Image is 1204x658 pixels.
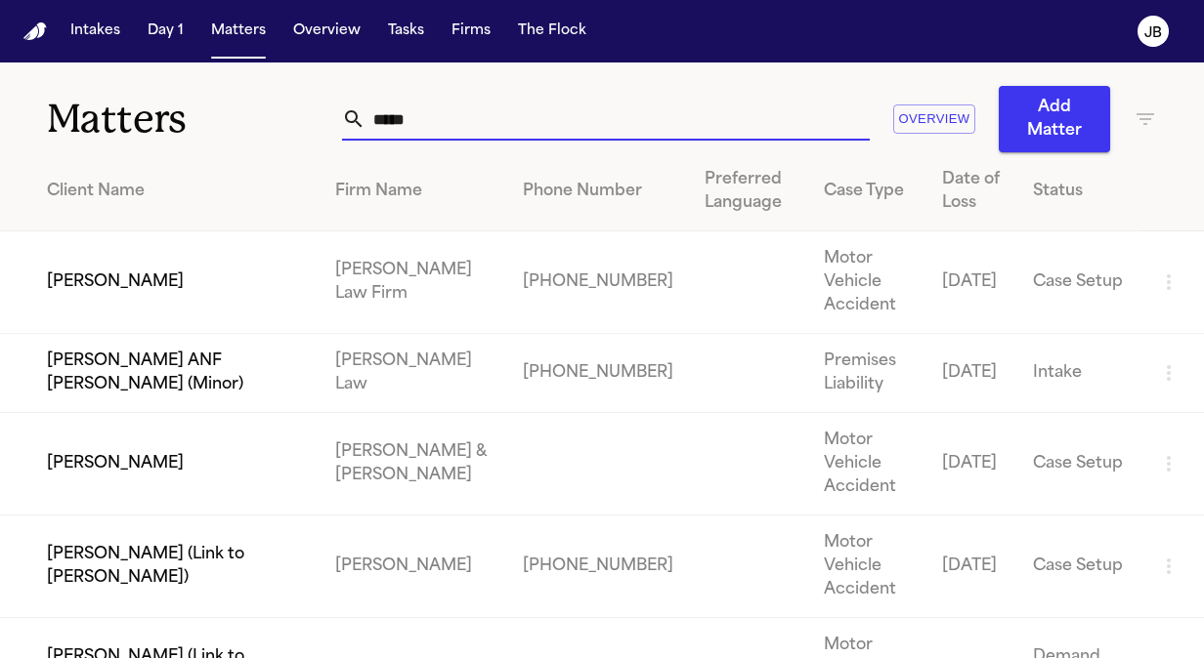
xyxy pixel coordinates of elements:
div: Preferred Language [705,168,793,215]
button: Overview [893,104,975,135]
div: Phone Number [523,180,673,203]
button: Matters [203,14,274,49]
button: Day 1 [140,14,192,49]
td: Motor Vehicle Accident [808,231,926,334]
div: Client Name [47,180,304,203]
div: Date of Loss [942,168,1002,215]
button: Overview [285,14,368,49]
td: [PERSON_NAME] Law Firm [320,231,507,334]
img: Finch Logo [23,22,47,41]
button: Add Matter [999,86,1110,152]
td: Motor Vehicle Accident [808,413,926,515]
div: Status [1033,180,1126,203]
div: Firm Name [335,180,492,203]
td: [PERSON_NAME] [320,515,507,618]
td: [PHONE_NUMBER] [507,515,689,618]
div: Case Type [824,180,911,203]
td: Premises Liability [808,334,926,413]
td: [DATE] [926,334,1017,413]
td: [DATE] [926,231,1017,334]
td: [PHONE_NUMBER] [507,231,689,334]
td: [DATE] [926,413,1017,515]
td: Case Setup [1017,515,1141,618]
button: The Flock [510,14,594,49]
td: Intake [1017,334,1141,413]
td: [PHONE_NUMBER] [507,334,689,413]
td: Case Setup [1017,231,1141,334]
td: [PERSON_NAME] & [PERSON_NAME] [320,413,507,515]
td: Case Setup [1017,413,1141,515]
button: Tasks [380,14,432,49]
h1: Matters [47,95,342,144]
td: Motor Vehicle Accident [808,515,926,618]
td: [PERSON_NAME] Law [320,334,507,413]
button: Firms [444,14,498,49]
a: Home [23,22,47,41]
td: [DATE] [926,515,1017,618]
button: Intakes [63,14,128,49]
